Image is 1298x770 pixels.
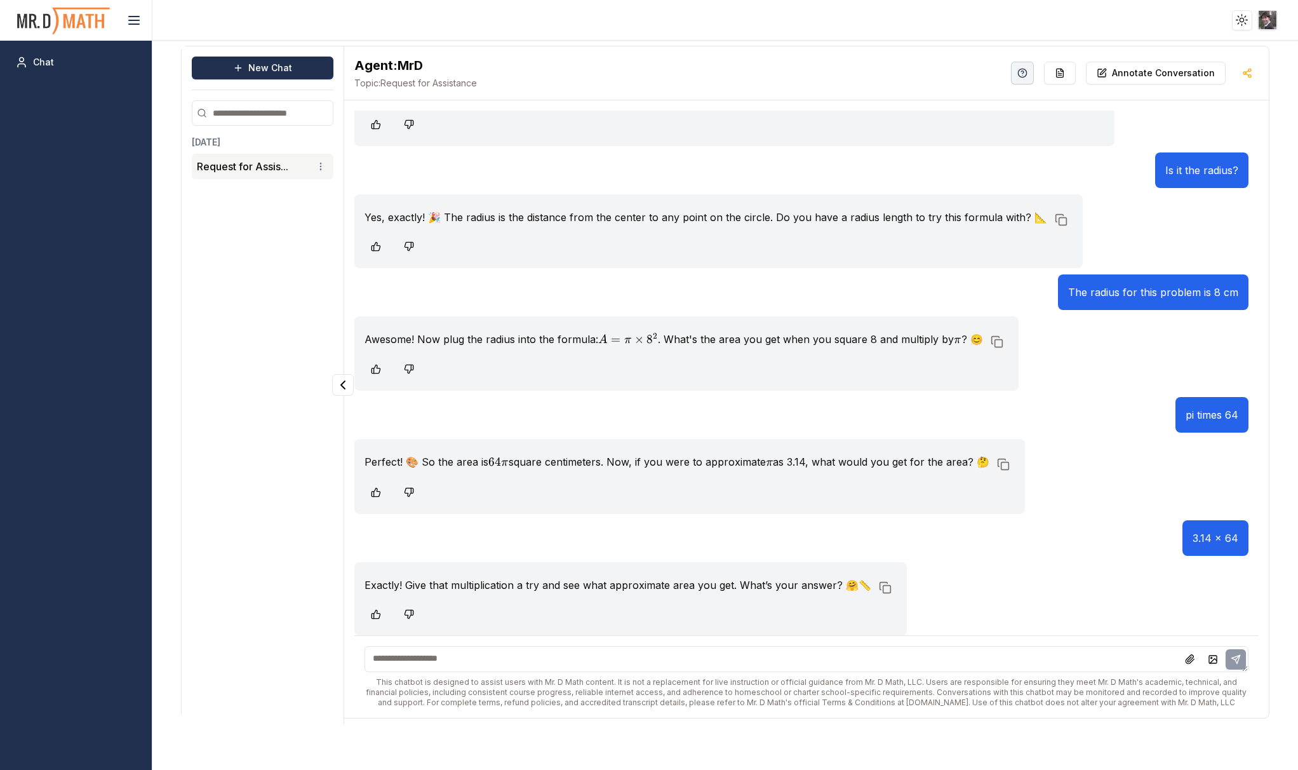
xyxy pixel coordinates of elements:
p: Awesome! Now plug the radius into the formula: . What's the area you get when you square 8 and mu... [365,332,983,348]
h3: [DATE] [192,136,333,149]
p: pi times 64 [1186,407,1238,422]
button: Annotate Conversation [1086,62,1226,84]
button: New Chat [192,57,333,79]
p: Annotate Conversation [1112,67,1215,79]
span: = [611,332,620,346]
a: Chat [10,51,142,74]
span: 2 [653,331,657,341]
button: Collapse panel [332,374,354,396]
h2: MrD [354,57,477,74]
span: 64 [488,455,501,469]
p: Perfect! 🎨 So the area is square centimeters. Now, if you were to approximate as 3.14, what would... [365,454,989,470]
p: Exactly! Give that multiplication a try and see what approximate area you get. What’s your answer... [365,577,871,593]
button: Request for Assis... [197,159,288,174]
img: PromptOwl [16,4,111,37]
p: The radius for this problem is 8 cm [1068,285,1238,300]
p: Yes, exactly! 🎉 The radius is the distance from the center to any point on the circle. Do you hav... [365,210,1047,225]
span: π [954,334,961,346]
span: Request for Assistance [354,77,477,90]
div: This chatbot is designed to assist users with Mr. D Math content. It is not a replacement for liv... [365,677,1248,708]
button: Conversation options [313,159,328,174]
span: π [766,457,773,468]
span: × [634,332,644,346]
span: Chat [33,56,54,69]
p: 3.14 x 64 [1193,530,1238,546]
span: 8 [646,332,653,346]
button: Re-Fill Questions [1044,62,1076,84]
span: A [598,334,608,346]
button: Help Videos [1011,62,1034,84]
span: π [624,334,631,346]
p: Is it the radius? [1165,163,1238,178]
img: ACg8ocLJhe4BHFcmxJ_cAjBQ7lFttOOKLMVUGuW6UULxsmNEAn0Wo2U=s96-c [1259,11,1277,29]
span: π [501,457,508,468]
